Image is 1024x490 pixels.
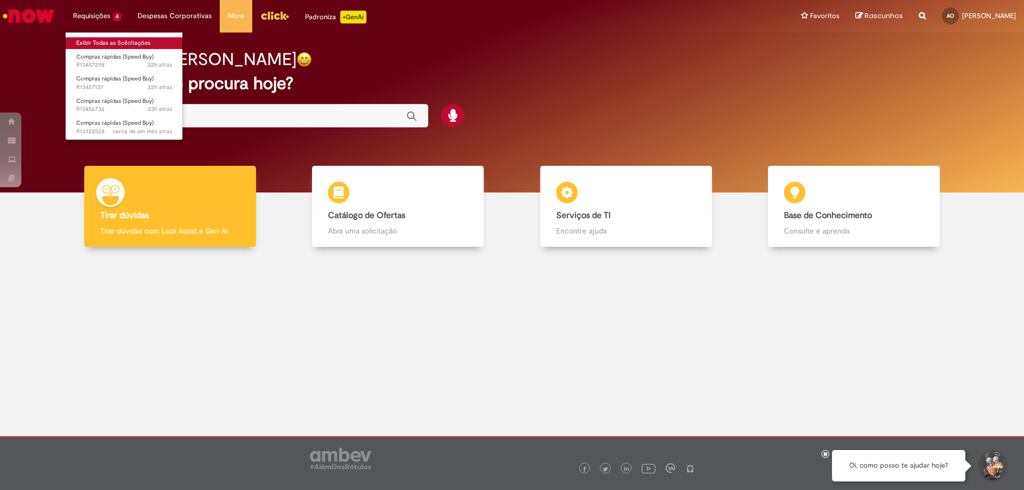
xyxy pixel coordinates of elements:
[582,467,587,472] img: logo_footer_facebook.png
[328,226,468,236] p: Abra uma solicitação
[148,105,172,113] span: 23h atrás
[305,11,366,23] div: Padroniza
[228,11,244,21] span: More
[328,210,405,221] b: Catálogo de Ofertas
[100,210,149,221] b: Tirar dúvidas
[260,7,289,23] img: click_logo_yellow_360x200.png
[810,11,839,21] span: Favoritos
[1,5,56,27] img: ServiceNow
[556,226,696,236] p: Encontre ajuda
[603,467,608,472] img: logo_footer_twitter.png
[148,61,172,69] span: 22h atrás
[113,12,122,21] span: 4
[100,226,240,236] p: Tirar dúvidas com Lupi Assist e Gen Ai
[76,83,172,92] span: R13457137
[556,210,611,221] b: Serviços de TI
[784,210,872,221] b: Base de Conhecimento
[297,52,312,67] img: happy-face.png
[512,166,740,247] a: Serviços de TI Encontre ajuda
[92,50,297,69] h2: Bom dia, [PERSON_NAME]
[138,11,212,21] span: Despesas Corporativas
[56,166,284,247] a: Tirar dúvidas Tirar dúvidas com Lupi Assist e Gen Ai
[148,61,172,69] time: 28/08/2025 11:42:03
[976,450,1008,482] button: Iniciar Conversa de Suporte
[66,117,183,137] a: Aberto R13322528 : Compras rápidas (Speed Buy)
[66,73,183,93] a: Aberto R13457137 : Compras rápidas (Speed Buy)
[962,11,1016,20] span: [PERSON_NAME]
[685,463,695,473] img: logo_footer_naosei.png
[148,105,172,113] time: 28/08/2025 10:38:03
[865,11,903,21] span: Rascunhos
[113,127,172,135] time: 25/07/2025 08:48:57
[642,461,655,475] img: logo_footer_youtube.png
[66,37,183,49] a: Exibir Todas as Solicitações
[76,119,154,127] span: Compras rápidas (Speed Buy)
[76,127,172,136] span: R13322528
[784,226,924,236] p: Consulte e aprenda
[65,32,183,140] ul: Requisições
[947,12,954,19] span: AO
[66,51,183,71] a: Aberto R13457298 : Compras rápidas (Speed Buy)
[666,463,675,473] img: logo_footer_workplace.png
[284,166,513,247] a: Catálogo de Ofertas Abra uma solicitação
[340,11,366,23] p: +GenAi
[310,448,371,469] img: logo_footer_ambev_rotulo_gray.png
[92,74,932,93] h2: O que você procura hoje?
[76,105,172,114] span: R13456736
[855,11,903,21] a: Rascunhos
[113,127,172,135] span: cerca de um mês atrás
[148,83,172,91] time: 28/08/2025 11:24:19
[740,166,969,247] a: Base de Conhecimento Consulte e aprenda
[76,75,154,83] span: Compras rápidas (Speed Buy)
[148,83,172,91] span: 22h atrás
[66,95,183,115] a: Aberto R13456736 : Compras rápidas (Speed Buy)
[624,466,629,472] img: logo_footer_linkedin.png
[76,97,154,105] span: Compras rápidas (Speed Buy)
[76,53,154,61] span: Compras rápidas (Speed Buy)
[73,11,110,21] span: Requisições
[832,450,965,481] div: Oi, como posso te ajudar hoje?
[76,61,172,69] span: R13457298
